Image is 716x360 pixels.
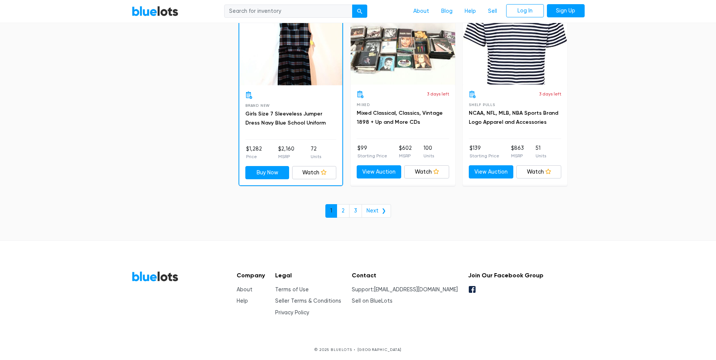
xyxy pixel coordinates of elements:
[311,145,321,160] li: 72
[547,4,585,18] a: Sign Up
[239,6,342,85] a: Buy Now
[469,103,495,107] span: Shelf Pulls
[132,347,585,352] p: © 2025 BLUELOTS • [GEOGRAPHIC_DATA]
[352,298,393,304] a: Sell on BlueLots
[463,5,567,85] a: Live Auction 0 bids
[470,152,499,159] p: Starting Price
[427,91,449,97] p: 3 days left
[357,103,370,107] span: Mixed
[245,111,326,126] a: Girls Size 7 Sleeveless Jumper Dress Navy Blue School Uniform
[362,204,391,218] a: Next ❯
[325,204,337,218] a: 1
[482,4,503,18] a: Sell
[246,153,262,160] p: Price
[278,153,294,160] p: MSRP
[357,110,443,125] a: Mixed Classical, Classics, Vintage 1898 + Up and More CDs
[337,204,350,218] a: 2
[423,144,434,159] li: 100
[399,144,412,159] li: $602
[245,103,270,108] span: Brand New
[237,272,265,279] h5: Company
[275,286,309,293] a: Terms of Use
[237,298,248,304] a: Help
[506,4,544,18] a: Log In
[275,309,309,316] a: Privacy Policy
[423,152,434,159] p: Units
[536,152,546,159] p: Units
[275,298,341,304] a: Seller Terms & Conditions
[469,165,514,179] a: View Auction
[511,144,524,159] li: $863
[511,152,524,159] p: MSRP
[470,144,499,159] li: $139
[536,144,546,159] li: 51
[357,165,402,179] a: View Auction
[516,165,561,179] a: Watch
[278,145,294,160] li: $2,160
[352,272,458,279] h5: Contact
[275,272,341,279] h5: Legal
[246,145,262,160] li: $1,282
[435,4,459,18] a: Blog
[539,91,561,97] p: 3 days left
[237,286,253,293] a: About
[351,5,455,85] a: Live Auction 0 bids
[374,286,458,293] a: [EMAIL_ADDRESS][DOMAIN_NAME]
[357,152,387,159] p: Starting Price
[407,4,435,18] a: About
[224,5,353,18] input: Search for inventory
[245,166,289,180] a: Buy Now
[292,166,336,180] a: Watch
[399,152,412,159] p: MSRP
[459,4,482,18] a: Help
[349,204,362,218] a: 3
[404,165,449,179] a: Watch
[352,286,458,294] li: Support:
[132,6,179,17] a: BlueLots
[132,271,179,282] a: BlueLots
[468,272,544,279] h5: Join Our Facebook Group
[469,110,558,125] a: NCAA, NFL, MLB, NBA Sports Brand Logo Apparel and Accessories
[311,153,321,160] p: Units
[357,144,387,159] li: $99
